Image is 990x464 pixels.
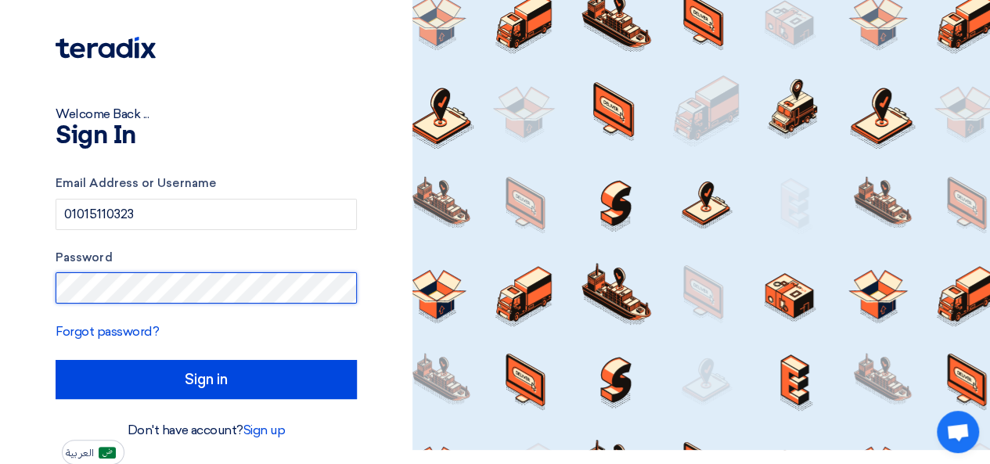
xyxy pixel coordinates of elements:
a: Open chat [937,411,979,453]
input: Sign in [56,360,357,399]
label: Password [56,249,357,267]
div: Welcome Back ... [56,105,357,124]
label: Email Address or Username [56,174,357,192]
div: Don't have account? [56,421,357,440]
input: Enter your business email or username [56,199,357,230]
a: Forgot password? [56,324,159,339]
a: Sign up [243,423,286,437]
span: العربية [66,448,94,459]
img: Teradix logo [56,37,156,59]
h1: Sign In [56,124,357,149]
img: ar-AR.png [99,447,116,459]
